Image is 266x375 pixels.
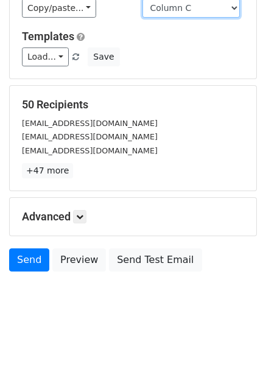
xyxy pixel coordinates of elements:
small: [EMAIL_ADDRESS][DOMAIN_NAME] [22,146,158,155]
button: Save [88,47,119,66]
a: +47 more [22,163,73,178]
a: Send [9,248,49,272]
a: Preview [52,248,106,272]
a: Send Test Email [109,248,201,272]
a: Templates [22,30,74,43]
iframe: Chat Widget [205,317,266,375]
h5: 50 Recipients [22,98,244,111]
a: Load... [22,47,69,66]
small: [EMAIL_ADDRESS][DOMAIN_NAME] [22,132,158,141]
small: [EMAIL_ADDRESS][DOMAIN_NAME] [22,119,158,128]
h5: Advanced [22,210,244,223]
